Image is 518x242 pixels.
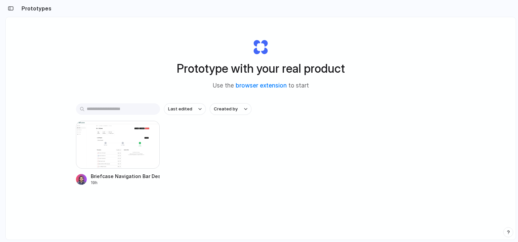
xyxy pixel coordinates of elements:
button: Last edited [164,103,206,115]
h2: Prototypes [19,4,51,12]
span: Last edited [168,106,192,112]
div: 19h [91,180,160,186]
h1: Prototype with your real product [177,60,345,77]
a: browser extension [236,82,287,89]
span: Use the to start [213,81,309,90]
div: Briefcase Navigation Bar Design [91,173,160,180]
a: Briefcase Navigation Bar DesignBriefcase Navigation Bar Design19h [76,121,160,186]
span: Created by [214,106,238,112]
button: Created by [210,103,251,115]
